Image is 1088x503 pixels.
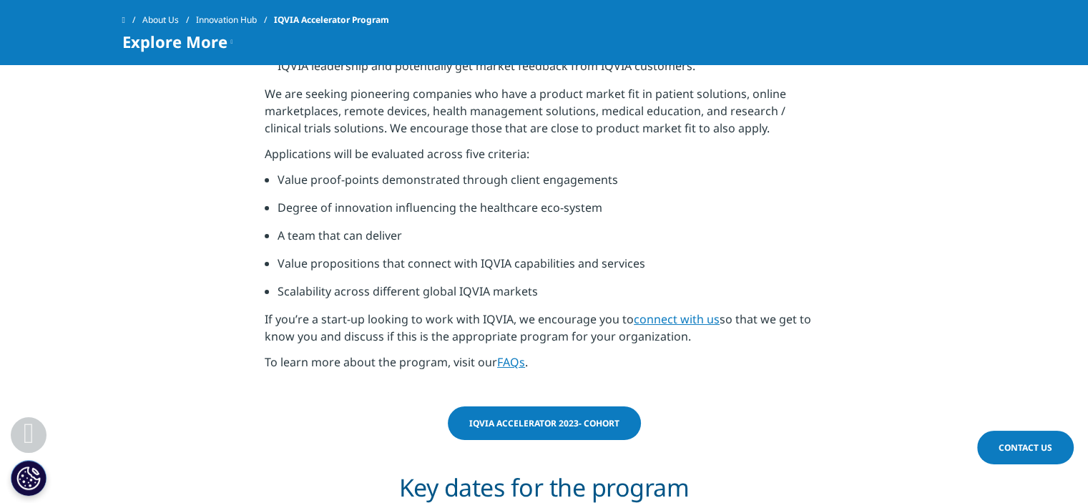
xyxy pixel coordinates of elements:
a: Innovation Hub [196,7,274,33]
span: Explore More [122,33,227,50]
li: Scalability across different global IQVIA markets [278,283,823,311]
a: Contact Us [977,431,1074,464]
p: Applications will be evaluated across five criteria: [265,145,823,171]
li: A team that can deliver [278,227,823,255]
p: If you’re a start-up looking to work with IQVIA, we encourage you to so that we get to know you a... [265,311,823,353]
a: FAQs [497,354,525,370]
button: Tanımlama Bilgisi Ayarları [11,460,46,496]
li: Value proof-points demonstrated through client engagements [278,171,823,199]
span: IQVIA Accelerator 2023- Cohort [469,417,619,429]
a: connect with us [634,311,720,327]
p: We are seeking pioneering companies who have a product market fit in patient solutions, online ma... [265,85,823,145]
a: About Us [142,7,196,33]
li: Value propositions that connect with IQVIA capabilities and services [278,255,823,283]
a: IQVIA Accelerator 2023- Cohort [448,406,641,440]
span: Contact Us [999,441,1052,454]
li: Degree of innovation influencing the healthcare eco-system [278,199,823,227]
span: IQVIA Accelerator Program [274,7,389,33]
div: To learn more about the program, visit our . [265,85,823,371]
